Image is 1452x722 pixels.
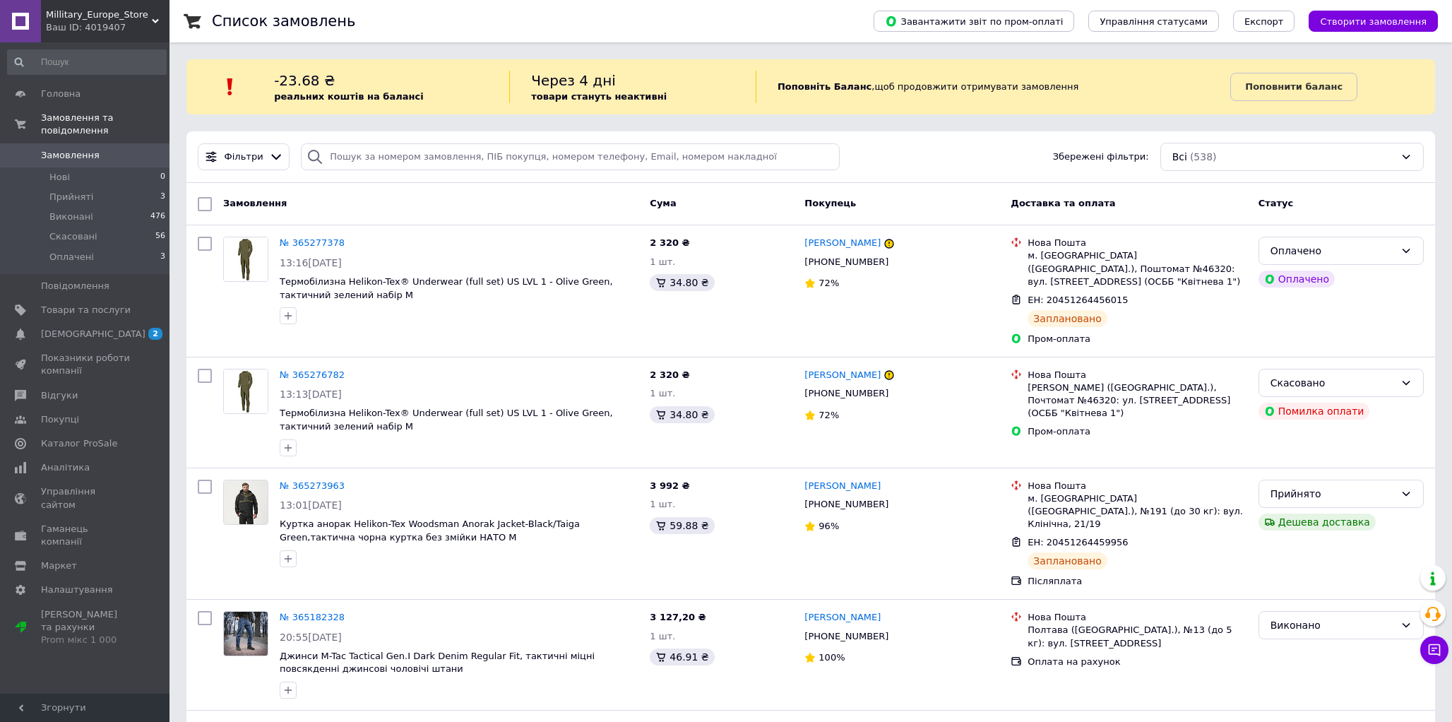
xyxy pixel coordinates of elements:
span: Аналітика [41,461,90,474]
div: Заплановано [1028,552,1107,569]
span: 2 [148,328,162,340]
img: :exclamation: [220,76,241,97]
span: Доставка та оплата [1011,198,1115,208]
div: Ваш ID: 4019407 [46,21,169,34]
div: Прийнято [1270,486,1395,502]
a: Джинси M-Tac Tactical Gen.I Dark Denim Regular Fit, тактичні міцні повсякденні джинсові чоловічі ... [280,651,595,675]
div: Виконано [1270,617,1395,633]
b: товари стануть неактивні [531,91,667,102]
span: -23.68 ₴ [274,72,335,89]
a: Термобілизна Helikon-Tex® Underwear (full set) US LVL 1 - Olive Green, тактичний зелений набір M [280,408,613,432]
button: Створити замовлення [1309,11,1438,32]
div: Післяплата [1028,575,1246,588]
span: Нові [49,171,70,184]
span: Товари та послуги [41,304,131,316]
div: [PHONE_NUMBER] [802,627,891,646]
span: Фільтри [225,150,263,164]
span: Головна [41,88,81,100]
a: [PERSON_NAME] [804,369,881,382]
span: Експорт [1244,16,1284,27]
span: Управління статусами [1100,16,1208,27]
a: Куртка анорак Helikon-Tex Woodsman Anorak Jacket-Black/Taiga Green,тактична чорна куртка без змій... [280,519,580,543]
a: Поповнити баланс [1230,73,1357,101]
span: 3 127,20 ₴ [650,612,706,622]
img: Фото товару [224,237,268,281]
img: Фото товару [224,480,268,524]
a: [PERSON_NAME] [804,480,881,493]
span: Налаштування [41,584,113,596]
span: Завантажити звіт по пром-оплаті [885,15,1063,28]
a: № 365276782 [280,369,345,380]
div: 34.80 ₴ [650,406,714,423]
span: Замовлення та повідомлення [41,112,169,137]
span: Відгуки [41,389,78,402]
div: Дешева доставка [1258,514,1376,531]
span: Виконані [49,211,93,223]
span: Замовлення [41,149,100,162]
button: Експорт [1233,11,1295,32]
span: Оплачені [49,251,94,264]
span: ЕН: 20451264459956 [1028,537,1128,548]
span: Всі [1172,150,1187,164]
span: 2 320 ₴ [650,237,689,248]
a: Термобілизна Helikon-Tex® Underwear (full set) US LVL 1 - Olive Green, тактичний зелений набір M [280,276,613,300]
div: Нова Пошта [1028,237,1246,249]
span: [PERSON_NAME] та рахунки [41,608,131,647]
div: Нова Пошта [1028,480,1246,492]
div: м. [GEOGRAPHIC_DATA] ([GEOGRAPHIC_DATA].), №191 (до 30 кг): вул. Клінічна, 21/19 [1028,492,1246,531]
img: Фото товару [224,369,268,413]
span: Прийняті [49,191,93,203]
a: № 365182328 [280,612,345,622]
span: Millitary_Europe_Store [46,8,152,21]
span: Cума [650,198,676,208]
button: Чат з покупцем [1420,636,1448,664]
div: 46.91 ₴ [650,649,714,665]
span: Гаманець компанії [41,523,131,548]
a: [PERSON_NAME] [804,237,881,250]
span: Збережені фільтри: [1053,150,1149,164]
button: Завантажити звіт по пром-оплаті [874,11,1074,32]
div: [PHONE_NUMBER] [802,253,891,271]
b: реальних коштів на балансі [274,91,424,102]
div: Оплачено [1270,243,1395,259]
div: , щоб продовжити отримувати замовлення [756,71,1230,103]
span: 13:13[DATE] [280,389,342,400]
input: Пошук [7,49,167,75]
b: Поповнити баланс [1245,81,1343,92]
div: [PHONE_NUMBER] [802,495,891,514]
a: № 365277378 [280,237,345,248]
a: Фото товару [223,237,268,282]
div: Оплачено [1258,271,1335,288]
span: Статус [1258,198,1294,208]
span: Скасовані [49,230,97,243]
span: 1 шт. [650,388,675,398]
img: Фото товару [224,612,268,656]
span: Покупці [41,413,79,426]
div: Пром-оплата [1028,333,1246,345]
div: [PERSON_NAME] ([GEOGRAPHIC_DATA].), Почтомат №46320: ул. [STREET_ADDRESS] (ОСББ "Квітнева 1") [1028,381,1246,420]
div: Нова Пошта [1028,369,1246,381]
span: 13:01[DATE] [280,499,342,511]
span: Замовлення [223,198,287,208]
span: 1 шт. [650,499,675,509]
span: [DEMOGRAPHIC_DATA] [41,328,145,341]
span: 72% [819,278,839,288]
a: [PERSON_NAME] [804,611,881,625]
button: Управління статусами [1088,11,1219,32]
span: Покупець [804,198,856,208]
span: Маркет [41,560,77,572]
h1: Список замовлень [212,13,355,30]
a: Фото товару [223,611,268,656]
div: 34.80 ₴ [650,274,714,291]
span: 2 320 ₴ [650,369,689,380]
span: 1 шт. [650,256,675,267]
span: Через 4 дні [531,72,616,89]
span: 72% [819,410,839,420]
a: № 365273963 [280,480,345,491]
div: Prom мікс 1 000 [41,634,131,646]
span: 0 [160,171,165,184]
